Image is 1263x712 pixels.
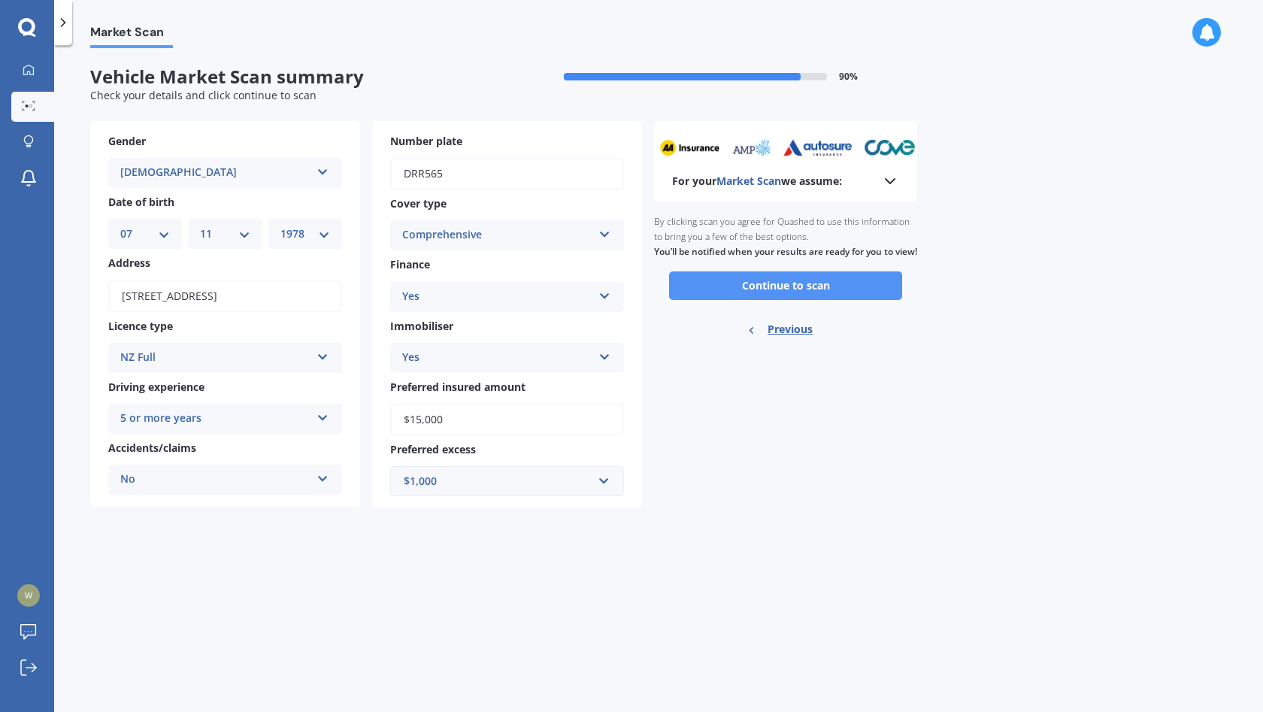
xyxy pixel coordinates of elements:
span: Market Scan [716,174,781,188]
span: Cover type [390,196,447,211]
img: amp_sm.png [714,139,756,156]
span: Gender [108,134,146,148]
span: Accidents/claims [108,441,196,455]
div: 5 or more years [120,410,310,428]
span: 90 % [839,71,858,82]
span: Number plate [390,134,462,148]
div: No [120,471,310,489]
span: Licence type [108,319,173,333]
img: tower_sm.png [910,139,955,156]
div: By clicking scan you agree for Quashed to use this information to bring you a few of the best opt... [654,202,917,271]
span: Finance [390,258,430,272]
div: $1,000 [404,473,592,489]
img: aa_sm.webp [643,139,703,156]
span: Driving experience [108,380,204,394]
span: Vehicle Market Scan summary [90,66,504,88]
span: Address [108,256,150,271]
div: NZ Full [120,349,310,367]
img: 1d2bd1048f4276374c42f561566c390e [17,584,40,607]
div: Yes [402,349,592,367]
img: cove_sm.webp [847,139,899,156]
span: Preferred insured amount [390,380,525,394]
span: Previous [768,318,813,341]
button: Continue to scan [669,271,902,300]
span: Preferred excess [390,442,476,456]
div: Comprehensive [402,226,592,244]
img: autosure_sm.webp [766,139,836,156]
span: Market Scan [90,25,173,45]
div: [DEMOGRAPHIC_DATA] [120,164,310,182]
span: Date of birth [108,195,174,209]
div: Yes [402,288,592,306]
b: You’ll be notified when your results are ready for you to view! [654,245,917,258]
span: Check your details and click continue to scan [90,88,317,102]
b: For your we assume: [672,174,842,189]
span: Immobiliser [390,319,453,333]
